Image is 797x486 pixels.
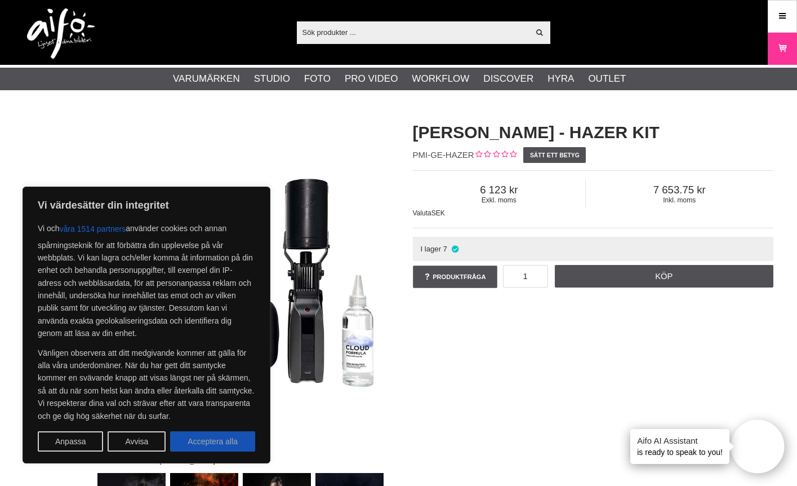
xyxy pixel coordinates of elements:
span: I lager [420,245,441,253]
span: 6 123 [413,184,586,196]
a: Sätt ett betyg [523,147,586,163]
span: Valuta [413,209,431,217]
h4: Aifo AI Assistant [637,435,723,447]
span: PMI-GE-HAZER [413,150,474,160]
button: Avvisa [108,431,166,452]
i: I lager [450,245,460,253]
input: Sök produkter ... [297,24,529,41]
a: Pro Video [345,72,398,86]
button: våra 1514 partners [60,219,126,239]
div: Kundbetyg: 0 [474,149,517,161]
h1: [PERSON_NAME] - Hazer Kit [413,121,773,144]
a: Produktfråga [413,266,497,288]
div: Vi värdesätter din integritet [23,187,270,463]
p: Vi värdesätter din integritet [38,198,255,212]
a: Workflow [412,72,469,86]
a: Foto [304,72,331,86]
span: Exkl. moms [413,196,586,204]
img: logo.png [27,8,95,59]
div: is ready to speak to you! [630,429,729,464]
span: 7 [443,245,447,253]
button: Acceptera alla [170,431,255,452]
a: Hyra [547,72,574,86]
a: Köp [555,265,773,288]
span: 7 653.75 [586,184,773,196]
span: Inkl. moms [586,196,773,204]
button: Anpassa [38,431,103,452]
img: SmokeGENIE Rökmaskin - Hazer Kit [24,109,385,470]
p: Vi och använder cookies och annan spårningsteknik för att förbättra din upplevelse på vår webbpla... [38,219,255,340]
a: Varumärken [173,72,240,86]
a: Discover [483,72,533,86]
p: Vänligen observera att ditt medgivande kommer att gälla för alla våra underdomäner. När du har ge... [38,347,255,422]
a: Studio [254,72,290,86]
span: SEK [431,209,445,217]
a: Outlet [588,72,626,86]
